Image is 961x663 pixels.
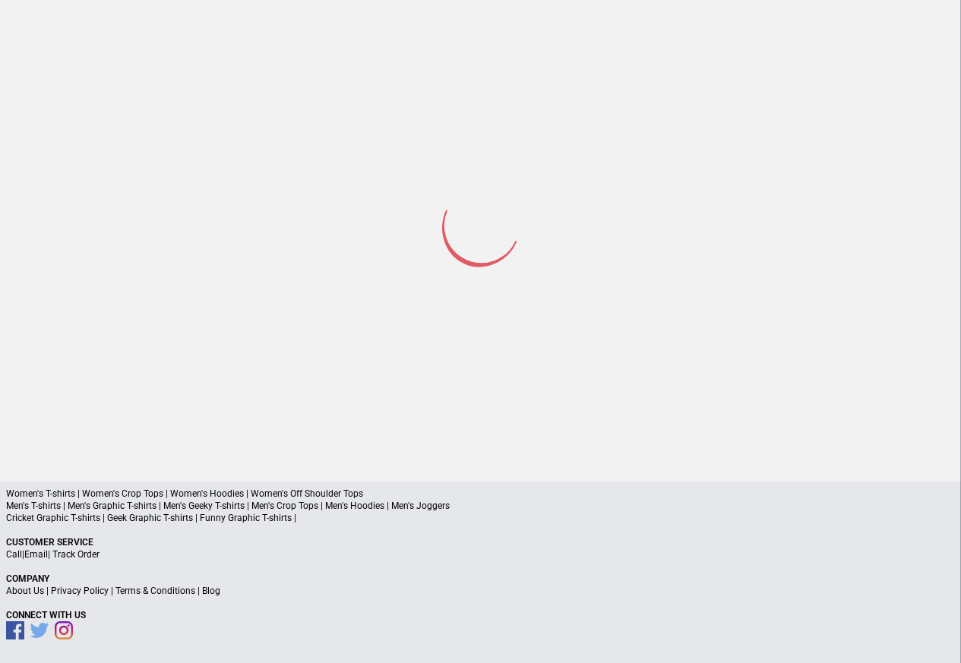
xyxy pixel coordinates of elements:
p: Cricket Graphic T-shirts | Geek Graphic T-shirts | Funny Graphic T-shirts | [6,512,955,524]
a: Email [24,549,48,560]
p: Men's T-shirts | Men's Graphic T-shirts | Men's Geeky T-shirts | Men's Crop Tops | Men's Hoodies ... [6,500,955,512]
a: About Us [6,586,44,596]
a: Call [6,549,22,560]
p: Connect With Us [6,609,955,621]
p: Company [6,573,955,585]
p: | | | [6,585,955,597]
p: Customer Service [6,536,955,548]
p: | | [6,548,955,560]
a: Privacy Policy [51,586,109,596]
p: Women's T-shirts | Women's Crop Tops | Women's Hoodies | Women's Off Shoulder Tops [6,488,955,500]
a: Terms & Conditions [115,586,195,596]
a: Track Order [52,549,100,560]
a: Blog [202,586,220,596]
